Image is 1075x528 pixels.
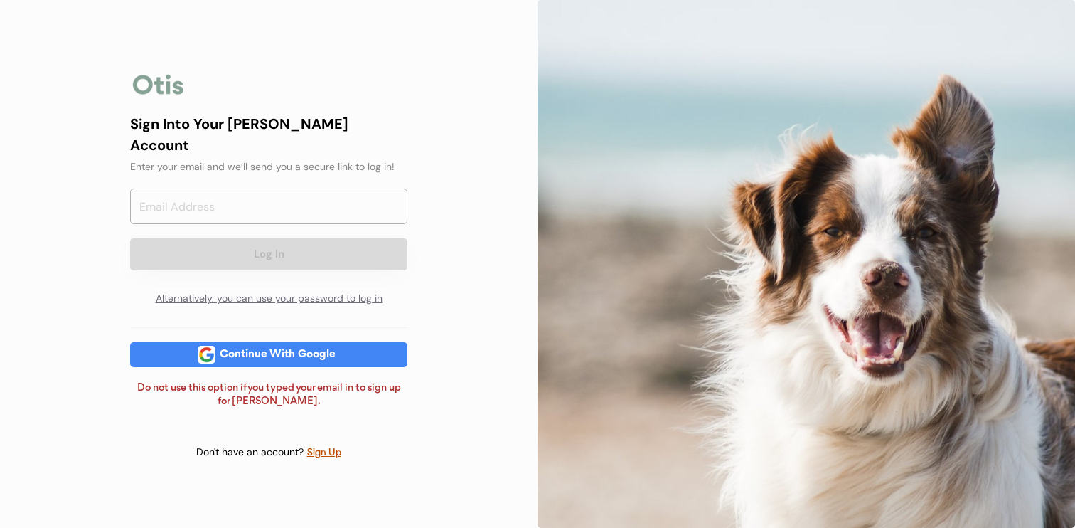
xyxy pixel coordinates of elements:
[306,445,342,461] div: Sign Up
[196,445,306,460] div: Don't have an account?
[215,349,340,360] div: Continue With Google
[130,159,407,174] div: Enter your email and we’ll send you a secure link to log in!
[130,238,407,270] button: Log In
[130,285,407,313] div: Alternatively, you can use your password to log in
[130,189,407,224] input: Email Address
[130,113,407,156] div: Sign Into Your [PERSON_NAME] Account
[130,381,407,409] div: Do not use this option if you typed your email in to sign up for [PERSON_NAME].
